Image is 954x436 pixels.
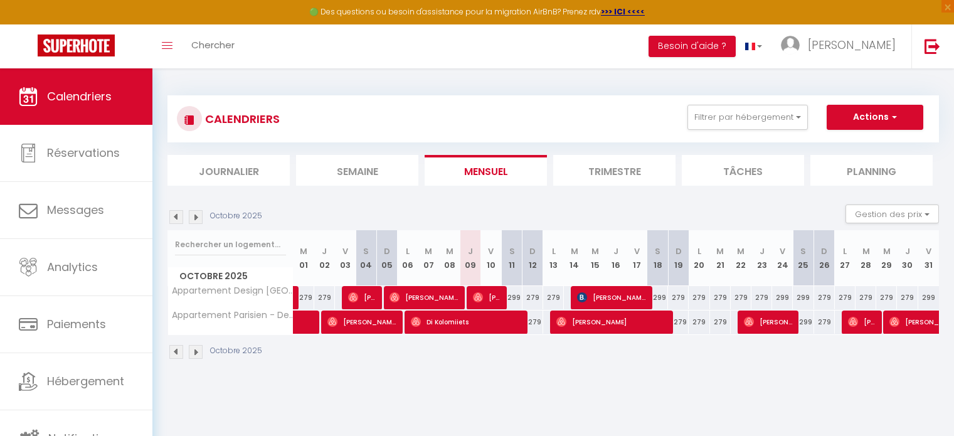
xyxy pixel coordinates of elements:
abbr: M [571,245,578,257]
abbr: D [676,245,682,257]
th: 15 [585,230,605,286]
div: 299 [502,286,522,309]
span: Hébergement [47,373,124,389]
th: 13 [543,230,564,286]
abbr: M [862,245,870,257]
div: 279 [856,286,876,309]
abbr: L [843,245,847,257]
div: 299 [647,286,668,309]
a: Chercher [182,24,244,68]
th: 03 [335,230,356,286]
abbr: S [655,245,660,257]
a: ... [PERSON_NAME] [771,24,911,68]
th: 20 [689,230,709,286]
th: 11 [502,230,522,286]
abbr: S [509,245,515,257]
img: Super Booking [38,35,115,56]
abbr: D [821,245,827,257]
span: [PERSON_NAME]-Delagranda [327,310,396,334]
li: Journalier [167,155,290,186]
th: 14 [564,230,585,286]
abbr: V [780,245,785,257]
abbr: V [926,245,931,257]
div: 279 [897,286,918,309]
div: 279 [294,286,314,309]
span: [PERSON_NAME] [577,285,646,309]
button: Gestion des prix [845,205,939,223]
li: Semaine [296,155,418,186]
div: 279 [710,311,731,334]
div: 299 [772,286,793,309]
abbr: D [529,245,536,257]
div: 279 [751,286,772,309]
div: 279 [689,286,709,309]
span: Messages [47,202,104,218]
abbr: M [425,245,432,257]
div: 279 [814,286,835,309]
th: 12 [522,230,543,286]
button: Filtrer par hébergement [687,105,808,130]
th: 05 [376,230,397,286]
span: Appartement Design [GEOGRAPHIC_DATA] - [GEOGRAPHIC_DATA] [170,286,295,295]
span: Di Kolomiiets [411,310,521,334]
div: 279 [522,286,543,309]
span: [PERSON_NAME] [744,310,792,334]
th: 04 [356,230,376,286]
th: 06 [398,230,418,286]
div: 279 [835,286,856,309]
abbr: V [488,245,494,257]
span: Octobre 2025 [168,267,293,285]
th: 31 [918,230,939,286]
th: 23 [751,230,772,286]
abbr: D [384,245,390,257]
abbr: L [406,245,410,257]
span: [PERSON_NAME] [390,285,458,309]
div: 299 [793,311,814,334]
div: 279 [668,311,689,334]
div: 279 [668,286,689,309]
abbr: J [613,245,618,257]
th: 08 [439,230,460,286]
span: [PERSON_NAME] [473,285,501,309]
abbr: M [716,245,724,257]
div: 279 [710,286,731,309]
abbr: M [591,245,599,257]
abbr: V [342,245,348,257]
th: 25 [793,230,814,286]
img: logout [925,38,940,54]
div: 279 [522,311,543,334]
span: Chercher [191,38,235,51]
div: 279 [814,311,835,334]
a: >>> ICI <<<< [601,6,645,17]
div: 299 [793,286,814,309]
div: 299 [918,286,939,309]
abbr: M [737,245,745,257]
abbr: V [634,245,640,257]
li: Planning [810,155,933,186]
th: 29 [876,230,897,286]
th: 16 [606,230,627,286]
th: 27 [835,230,856,286]
abbr: M [883,245,891,257]
th: 19 [668,230,689,286]
abbr: M [446,245,453,257]
th: 02 [314,230,335,286]
abbr: J [760,245,765,257]
abbr: S [800,245,806,257]
span: Appartement Parisien - Design - 4 couchages [170,311,295,320]
th: 10 [480,230,501,286]
th: 22 [731,230,751,286]
th: 17 [627,230,647,286]
span: [PERSON_NAME] [808,37,896,53]
span: [PERSON_NAME] [848,310,876,334]
th: 24 [772,230,793,286]
button: Actions [827,105,923,130]
th: 07 [418,230,439,286]
th: 26 [814,230,835,286]
th: 18 [647,230,668,286]
li: Tâches [682,155,804,186]
p: Octobre 2025 [210,210,262,222]
h3: CALENDRIERS [202,105,280,133]
div: 279 [876,286,897,309]
img: ... [781,36,800,55]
